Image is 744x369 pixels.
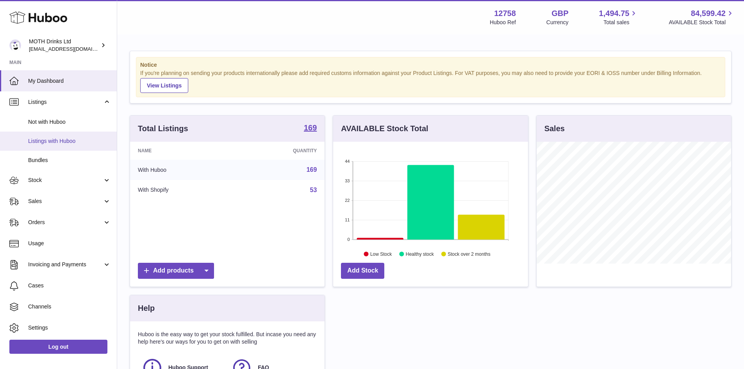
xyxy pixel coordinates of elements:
span: Settings [28,324,111,332]
text: 11 [345,217,350,222]
span: Sales [28,198,103,205]
td: With Huboo [130,160,235,180]
text: 0 [348,237,350,242]
strong: Notice [140,61,721,69]
span: Cases [28,282,111,289]
p: Huboo is the easy way to get your stock fulfilled. But incase you need any help here's our ways f... [138,331,317,346]
strong: 169 [304,124,317,132]
th: Name [130,142,235,160]
span: Invoicing and Payments [28,261,103,268]
th: Quantity [235,142,325,160]
text: Stock over 2 months [448,251,491,257]
a: 84,599.42 AVAILABLE Stock Total [669,8,735,26]
span: Not with Huboo [28,118,111,126]
div: If you're planning on sending your products internationally please add required customs informati... [140,70,721,93]
span: 84,599.42 [691,8,726,19]
text: 44 [345,159,350,164]
h3: Help [138,303,155,314]
span: [EMAIL_ADDRESS][DOMAIN_NAME] [29,46,115,52]
div: Huboo Ref [490,19,516,26]
text: Low Stock [370,251,392,257]
a: Log out [9,340,107,354]
span: Listings with Huboo [28,137,111,145]
a: 169 [304,124,317,133]
div: Currency [546,19,569,26]
span: Stock [28,176,103,184]
a: Add Stock [341,263,384,279]
span: Orders [28,219,103,226]
h3: AVAILABLE Stock Total [341,123,428,134]
strong: GBP [551,8,568,19]
a: Add products [138,263,214,279]
h3: Total Listings [138,123,188,134]
span: My Dashboard [28,77,111,85]
span: Usage [28,240,111,247]
text: 33 [345,178,350,183]
a: 1,494.75 Total sales [599,8,639,26]
strong: 12758 [494,8,516,19]
span: AVAILABLE Stock Total [669,19,735,26]
h3: Sales [544,123,565,134]
span: Total sales [603,19,638,26]
text: Healthy stock [406,251,434,257]
span: Bundles [28,157,111,164]
text: 22 [345,198,350,203]
img: orders@mothdrinks.com [9,39,21,51]
td: With Shopify [130,180,235,200]
a: 169 [307,166,317,173]
span: Listings [28,98,103,106]
a: View Listings [140,78,188,93]
span: Channels [28,303,111,310]
div: MOTH Drinks Ltd [29,38,99,53]
a: 53 [310,187,317,193]
span: 1,494.75 [599,8,630,19]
